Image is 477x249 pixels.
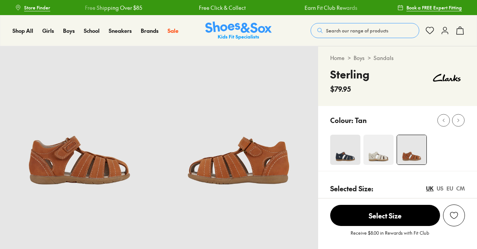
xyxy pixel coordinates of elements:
[85,4,142,12] a: Free Shipping Over $85
[12,27,33,34] span: Shop All
[168,27,178,35] a: Sale
[330,66,369,82] h4: Sterling
[330,115,353,125] p: Colour:
[205,22,272,40] img: SNS_Logo_Responsive.svg
[141,27,158,35] a: Brands
[12,27,33,35] a: Shop All
[330,183,373,194] p: Selected Size:
[446,184,453,192] div: EU
[168,27,178,34] span: Sale
[84,27,100,34] span: School
[311,23,419,38] button: Search our range of products
[141,27,158,34] span: Brands
[426,184,434,192] div: UK
[351,229,429,243] p: Receive $8.00 in Rewards with Fit Club
[456,184,465,192] div: CM
[374,54,394,62] a: Sandals
[84,27,100,35] a: School
[330,54,465,62] div: > >
[63,27,75,34] span: Boys
[42,27,54,34] span: Girls
[406,4,462,11] span: Book a FREE Expert Fitting
[355,115,367,125] p: Tan
[109,27,132,34] span: Sneakers
[24,4,50,11] span: Store Finder
[330,135,360,165] img: 4-504036_1
[109,27,132,35] a: Sneakers
[437,184,443,192] div: US
[159,46,318,205] img: 5-504041_1
[326,27,388,34] span: Search our range of products
[443,204,465,226] button: Add to Wishlist
[330,204,440,226] button: Select Size
[205,22,272,40] a: Shoes & Sox
[42,27,54,35] a: Girls
[397,135,426,164] img: 4-504040_1
[330,54,345,62] a: Home
[397,1,462,14] a: Book a FREE Expert Fitting
[15,1,50,14] a: Store Finder
[63,27,75,35] a: Boys
[429,66,465,89] img: Vendor logo
[330,205,440,226] span: Select Size
[330,84,351,94] span: $79.95
[305,4,357,12] a: Earn Fit Club Rewards
[363,135,394,165] img: 4-509568_1
[199,4,246,12] a: Free Click & Collect
[354,54,365,62] a: Boys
